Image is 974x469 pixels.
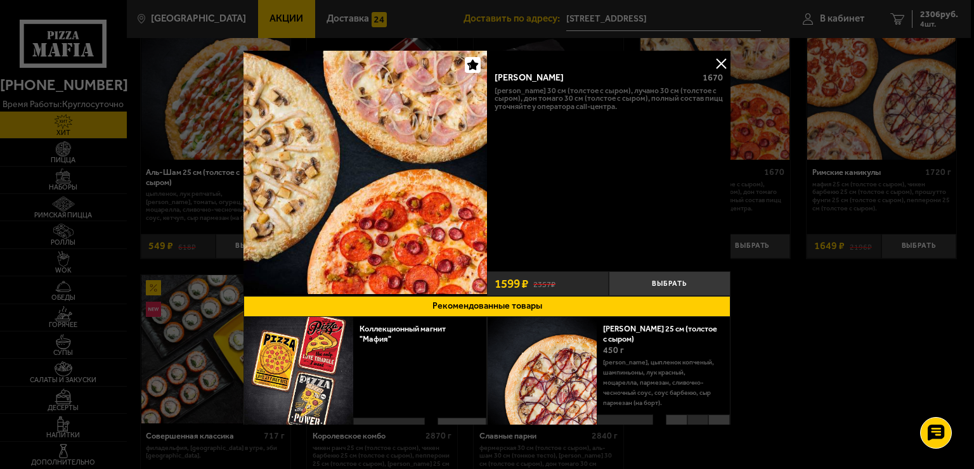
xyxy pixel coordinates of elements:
[438,418,486,444] button: Выбрать
[243,51,487,296] a: Хет Трик
[603,324,717,344] a: [PERSON_NAME] 25 см (толстое с сыром)
[495,87,723,111] p: [PERSON_NAME] 30 см (толстое с сыром), Лучано 30 см (толстое с сыром), Дон Томаго 30 см (толстое ...
[495,72,693,83] div: [PERSON_NAME]
[687,414,709,444] span: 1
[495,278,528,290] span: 1599 ₽
[243,296,730,317] button: Рекомендованные товары
[703,72,723,83] span: 1670
[360,324,446,344] a: Коллекционный магнит "Мафия"
[708,414,730,444] button: +
[363,418,390,444] strong: 29 ₽
[533,278,555,289] s: 2357 ₽
[243,51,487,294] img: Хет Трик
[603,357,720,408] p: [PERSON_NAME], цыпленок копченый, шампиньоны, лук красный, моцарелла, пармезан, сливочно-чесночны...
[606,417,640,442] strong: 599 ₽
[609,271,730,296] button: Выбрать
[666,414,687,444] button: −
[603,345,624,356] span: 450 г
